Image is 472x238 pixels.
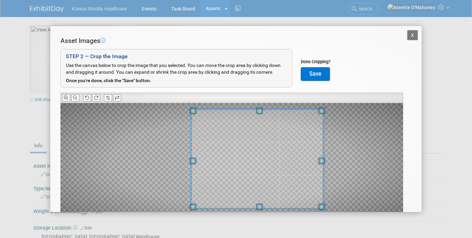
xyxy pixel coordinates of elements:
button: Rotate Clockwise [92,94,100,101]
button: Save [301,67,330,81]
button: Zoom Out [71,94,79,101]
div: STEP 2 — Crop the Image [66,53,287,61]
div: Once you're done, click the "Save" button. [66,77,287,84]
button: Zoom In [62,94,70,101]
button: Flip Vertically [104,94,112,101]
div: Done Cropping? [301,59,331,65]
button: Rotate Counter-clockwise [83,94,91,101]
span: Use the canvas below to crop the image that you selected. You can move the crop area by clicking ... [66,63,281,75]
button: Flip Horizontally [113,94,121,101]
div: Asset Images [60,36,403,46]
button: X [407,30,418,40]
